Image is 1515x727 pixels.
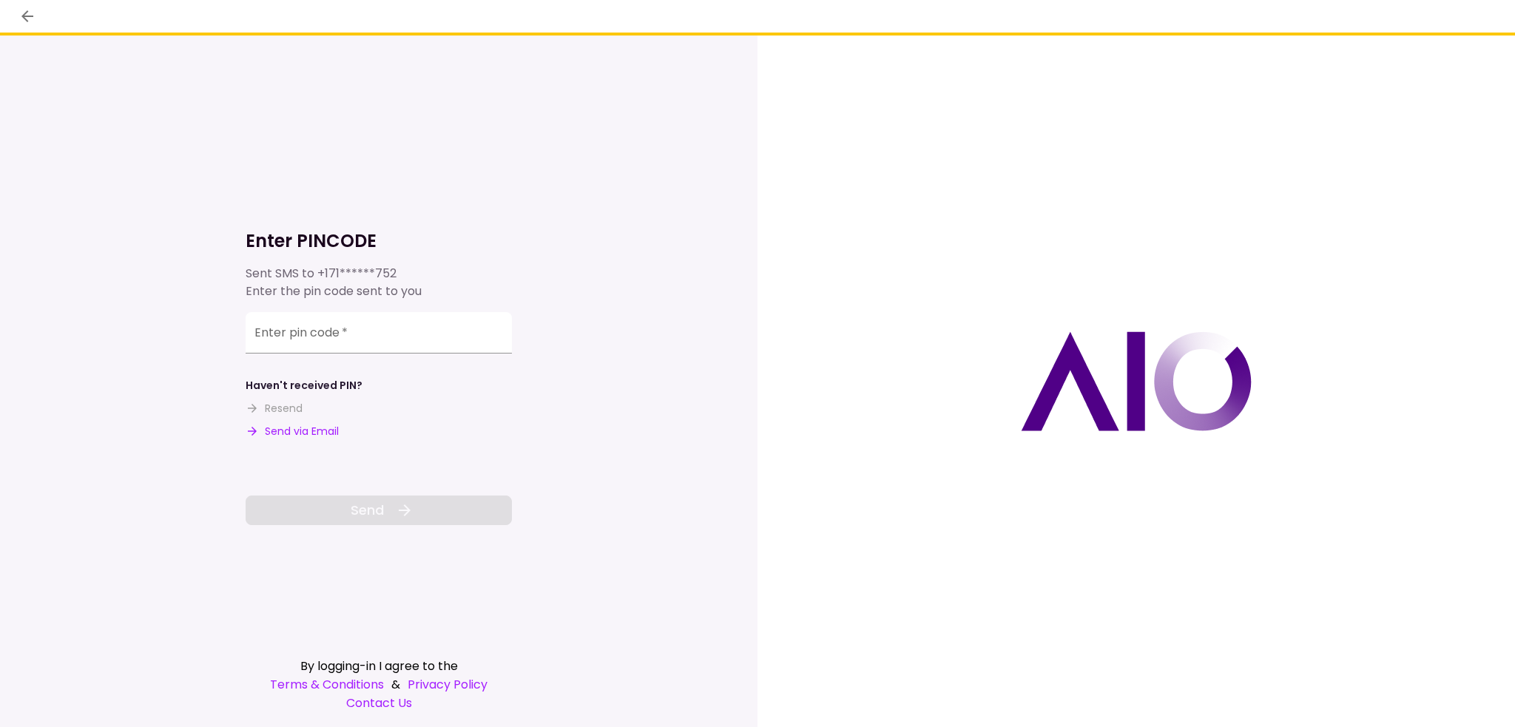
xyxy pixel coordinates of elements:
a: Contact Us [246,694,512,712]
a: Privacy Policy [408,675,487,694]
h1: Enter PINCODE [246,229,512,253]
button: back [15,4,40,29]
span: Send [351,500,384,520]
div: By logging-in I agree to the [246,657,512,675]
button: Send via Email [246,424,339,439]
div: Sent SMS to Enter the pin code sent to you [246,265,512,300]
div: Haven't received PIN? [246,378,362,393]
button: Resend [246,401,303,416]
a: Terms & Conditions [270,675,384,694]
button: Send [246,496,512,525]
img: AIO logo [1021,331,1252,431]
div: & [246,675,512,694]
